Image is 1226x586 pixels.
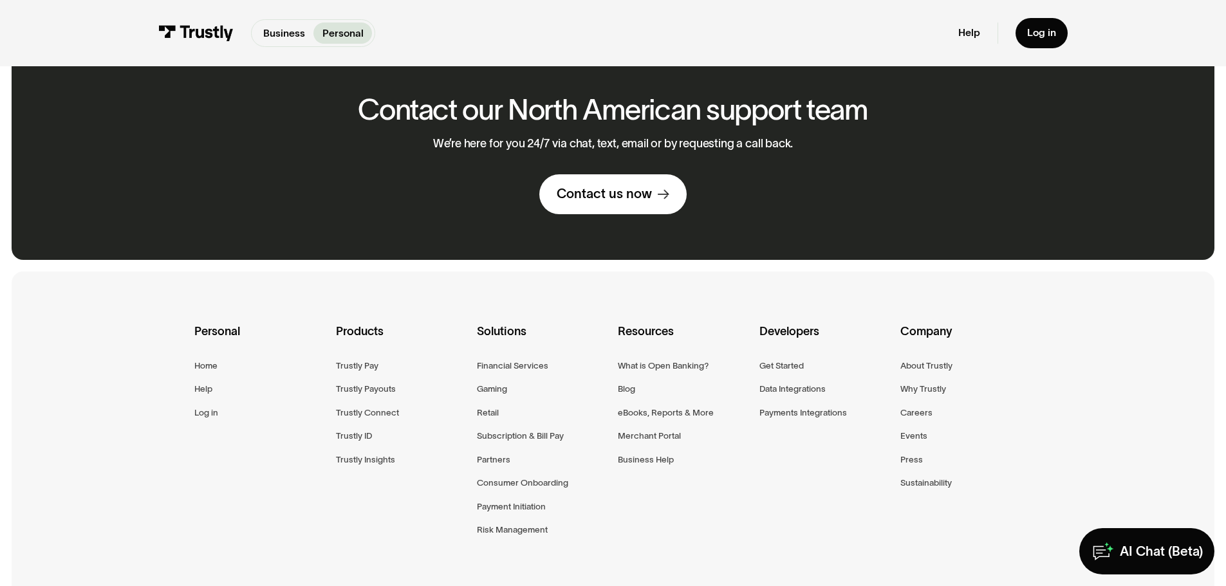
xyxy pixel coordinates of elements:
[194,358,218,373] a: Home
[477,381,507,396] a: Gaming
[1016,18,1068,48] a: Log in
[322,26,364,41] p: Personal
[477,358,548,373] a: Financial Services
[336,405,399,420] a: Trustly Connect
[618,381,635,396] a: Blog
[254,23,313,44] a: Business
[433,137,794,151] p: We’re here for you 24/7 via chat, text, email or by requesting a call back.
[477,452,510,467] a: Partners
[618,452,674,467] a: Business Help
[759,322,890,358] div: Developers
[336,358,378,373] a: Trustly Pay
[477,499,546,514] a: Payment Initiation
[477,428,564,443] a: Subscription & Bill Pay
[557,185,652,202] div: Contact us now
[1027,26,1056,39] div: Log in
[263,26,305,41] p: Business
[477,405,499,420] a: Retail
[194,322,325,358] div: Personal
[158,25,234,41] img: Trustly Logo
[336,322,467,358] div: Products
[900,452,923,467] a: Press
[336,381,396,396] a: Trustly Payouts
[900,428,927,443] a: Events
[194,381,212,396] a: Help
[618,405,714,420] a: eBooks, Reports & More
[618,428,681,443] a: Merchant Portal
[900,381,946,396] a: Why Trustly
[900,322,1031,358] div: Company
[539,174,687,214] a: Contact us now
[900,475,952,490] a: Sustainability
[900,405,933,420] a: Careers
[618,358,709,373] a: What is Open Banking?
[477,522,548,537] a: Risk Management
[759,405,847,420] a: Payments Integrations
[900,358,952,373] a: About Trustly
[477,475,568,490] a: Consumer Onboarding
[477,322,608,358] div: Solutions
[759,358,804,373] a: Get Started
[336,428,372,443] a: Trustly ID
[313,23,372,44] a: Personal
[1079,528,1214,574] a: AI Chat (Beta)
[759,381,826,396] a: Data Integrations
[1120,543,1203,560] div: AI Chat (Beta)
[358,94,868,125] h2: Contact our North American support team
[958,26,980,39] a: Help
[336,452,395,467] a: Trustly Insights
[194,405,218,420] a: Log in
[618,322,748,358] div: Resources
